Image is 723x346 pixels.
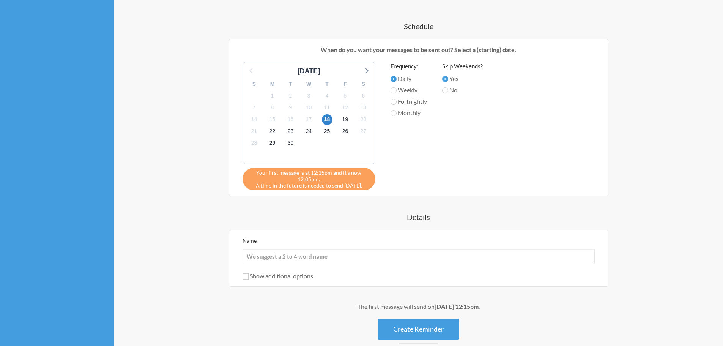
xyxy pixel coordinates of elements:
h4: Schedule [191,21,646,32]
span: Tuesday, October 7, 2025 [249,102,260,113]
input: Fortnightly [391,99,397,105]
label: Fortnightly [391,97,427,106]
span: Wednesday, October 15, 2025 [267,114,278,125]
label: Weekly [391,85,427,95]
div: S [354,78,373,90]
label: Show additional options [243,272,313,280]
span: Friday, October 3, 2025 [304,90,314,101]
span: Tuesday, October 14, 2025 [249,114,260,125]
div: T [282,78,300,90]
input: Yes [442,76,448,82]
span: Tuesday, October 28, 2025 [249,138,260,149]
span: Thursday, October 2, 2025 [285,90,296,101]
label: Frequency: [391,62,427,71]
span: Friday, October 24, 2025 [304,126,314,137]
p: When do you want your messages to be sent out? Select a (starting) date. [235,45,602,54]
div: W [300,78,318,90]
span: Saturday, October 18, 2025 [322,114,332,125]
span: Monday, October 20, 2025 [358,114,369,125]
span: Wednesday, October 8, 2025 [267,102,278,113]
input: No [442,87,448,93]
span: Monday, October 13, 2025 [358,102,369,113]
span: Friday, October 10, 2025 [304,102,314,113]
span: Monday, October 6, 2025 [358,90,369,101]
label: Name [243,237,257,244]
span: Thursday, October 16, 2025 [285,114,296,125]
span: Thursday, October 9, 2025 [285,102,296,113]
div: T [318,78,336,90]
div: F [336,78,354,90]
div: A time in the future is needed to send [DATE]. [243,168,375,190]
span: Wednesday, October 29, 2025 [267,138,278,149]
span: Saturday, October 4, 2025 [322,90,332,101]
span: Thursday, October 30, 2025 [285,138,296,149]
div: S [245,78,263,90]
span: Sunday, October 12, 2025 [340,102,351,113]
span: Sunday, October 19, 2025 [340,114,351,125]
input: Daily [391,76,397,82]
span: Tuesday, October 21, 2025 [249,126,260,137]
span: Saturday, October 11, 2025 [322,102,332,113]
span: Sunday, October 5, 2025 [340,90,351,101]
label: Skip Weekends? [442,62,483,71]
div: The first message will send on . [191,302,646,311]
div: M [263,78,282,90]
label: Monthly [391,108,427,117]
label: Yes [442,74,483,83]
span: Saturday, October 25, 2025 [322,126,332,137]
span: Wednesday, October 1, 2025 [267,90,278,101]
button: Create Reminder [378,319,459,340]
span: Your first message is at 12:15pm and it's now 12:05pm. [248,169,370,182]
input: Weekly [391,87,397,93]
h4: Details [191,212,646,222]
span: Friday, October 17, 2025 [304,114,314,125]
input: Show additional options [243,273,249,280]
span: Monday, October 27, 2025 [358,126,369,137]
div: [DATE] [295,66,323,76]
span: Sunday, October 26, 2025 [340,126,351,137]
span: Thursday, October 23, 2025 [285,126,296,137]
input: We suggest a 2 to 4 word name [243,249,595,264]
label: Daily [391,74,427,83]
span: Wednesday, October 22, 2025 [267,126,278,137]
label: No [442,85,483,95]
strong: [DATE] 12:15pm [435,303,479,310]
input: Monthly [391,110,397,116]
